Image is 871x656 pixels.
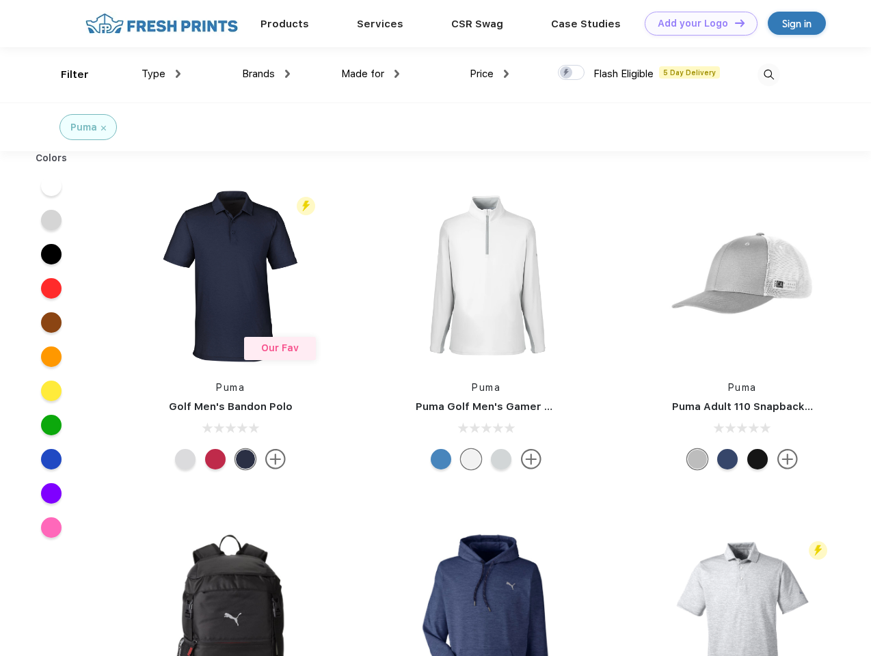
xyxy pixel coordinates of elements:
img: more.svg [265,449,286,469]
img: dropdown.png [504,70,509,78]
div: Quarry with Brt Whit [687,449,708,469]
a: Sign in [768,12,826,35]
div: Ski Patrol [205,449,226,469]
img: flash_active_toggle.svg [809,541,827,560]
span: Price [470,68,494,80]
span: Our Fav [261,342,299,353]
img: func=resize&h=266 [395,185,577,367]
a: CSR Swag [451,18,503,30]
span: Type [142,68,165,80]
div: Add your Logo [658,18,728,29]
a: Puma [728,382,757,393]
div: Puma [70,120,97,135]
div: Peacoat with Qut Shd [717,449,738,469]
a: Puma Golf Men's Gamer Golf Quarter-Zip [416,400,632,413]
div: High Rise [491,449,511,469]
div: Bright Cobalt [431,449,451,469]
img: DT [735,19,745,27]
a: Puma [216,382,245,393]
img: filter_cancel.svg [101,126,106,131]
img: dropdown.png [176,70,180,78]
img: dropdown.png [285,70,290,78]
div: High Rise [175,449,196,469]
img: dropdown.png [394,70,399,78]
div: Bright White [461,449,481,469]
a: Services [357,18,403,30]
img: flash_active_toggle.svg [297,197,315,215]
img: func=resize&h=266 [139,185,321,367]
img: desktop_search.svg [758,64,780,86]
a: Products [260,18,309,30]
div: Navy Blazer [235,449,256,469]
a: Golf Men's Bandon Polo [169,400,293,413]
span: 5 Day Delivery [659,66,720,79]
span: Brands [242,68,275,80]
a: Puma [472,382,500,393]
div: Colors [25,151,78,165]
img: more.svg [777,449,798,469]
div: Filter [61,67,89,83]
div: Sign in [782,16,812,31]
span: Flash Eligible [593,68,654,80]
img: more.svg [521,449,541,469]
span: Made for [341,68,384,80]
img: fo%20logo%202.webp [81,12,242,36]
div: Pma Blk with Pma Blk [747,449,768,469]
img: func=resize&h=266 [652,185,833,367]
